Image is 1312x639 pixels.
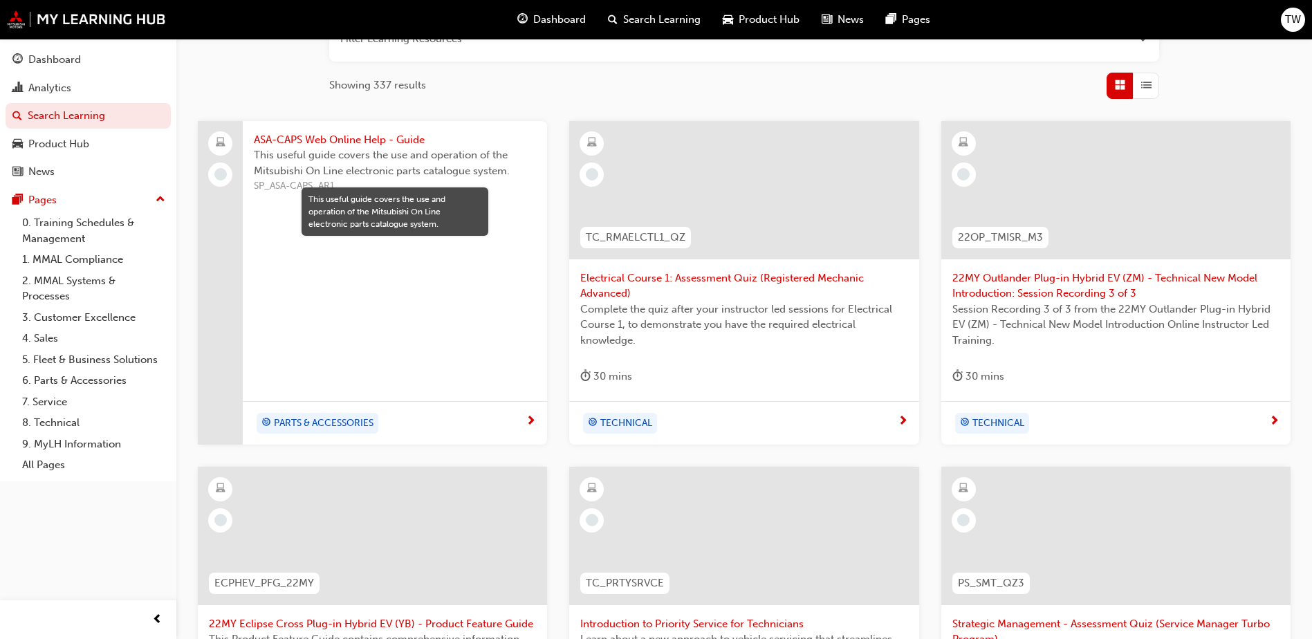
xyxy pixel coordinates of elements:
div: Product Hub [28,136,89,152]
a: 3. Customer Excellence [17,307,171,328]
span: learningRecordVerb_NONE-icon [586,168,598,180]
span: up-icon [156,191,165,209]
span: Product Hub [739,12,800,28]
button: Pages [6,187,171,213]
a: All Pages [17,454,171,476]
span: This useful guide covers the use and operation of the Mitsubishi On Line electronic parts catalog... [254,147,536,178]
span: learningRecordVerb_NONE-icon [586,514,598,526]
a: 8. Technical [17,412,171,434]
span: Showing 337 results [329,77,426,93]
a: car-iconProduct Hub [712,6,811,34]
span: Complete the quiz after your instructor led sessions for Electrical Course 1, to demonstrate you ... [580,302,907,349]
a: News [6,159,171,185]
a: Analytics [6,75,171,101]
span: SP_ASA-CAPS_AR1 [254,178,536,194]
span: car-icon [723,11,733,28]
span: Grid [1115,77,1125,93]
span: learningResourceType_ELEARNING-icon [587,480,597,498]
span: target-icon [261,414,271,432]
span: chart-icon [12,82,23,95]
span: Dashboard [533,12,586,28]
span: Search Learning [623,12,701,28]
a: 7. Service [17,391,171,413]
span: news-icon [12,166,23,178]
span: pages-icon [12,194,23,207]
span: laptop-icon [216,134,225,152]
span: duration-icon [952,368,963,385]
span: target-icon [588,414,598,432]
span: learningResourceType_ELEARNING-icon [587,134,597,152]
span: News [838,12,864,28]
span: guage-icon [517,11,528,28]
span: next-icon [1269,416,1279,428]
div: Dashboard [28,52,81,68]
div: Analytics [28,80,71,96]
span: 22OP_TMISR_M3 [958,230,1043,246]
span: pages-icon [886,11,896,28]
span: PARTS & ACCESSORIES [274,416,373,432]
a: pages-iconPages [875,6,941,34]
img: mmal [7,10,166,28]
a: 0. Training Schedules & Management [17,212,171,249]
span: learningRecordVerb_NONE-icon [214,168,227,180]
a: Search Learning [6,103,171,129]
a: 22OP_TMISR_M322MY Outlander Plug-in Hybrid EV (ZM) - Technical New Model Introduction: Session Re... [941,121,1291,445]
button: TW [1281,8,1305,32]
span: learningResourceType_ELEARNING-icon [959,480,968,498]
span: next-icon [898,416,908,428]
span: List [1141,77,1152,93]
a: search-iconSearch Learning [597,6,712,34]
span: learningRecordVerb_NONE-icon [214,514,227,526]
span: car-icon [12,138,23,151]
span: learningResourceType_ELEARNING-icon [959,134,968,152]
a: 6. Parts & Accessories [17,370,171,391]
span: Electrical Course 1: Assessment Quiz (Registered Mechanic Advanced) [580,270,907,302]
span: search-icon [608,11,618,28]
span: learningRecordVerb_NONE-icon [957,514,970,526]
a: 9. MyLH Information [17,434,171,455]
div: Pages [28,192,57,208]
a: 1. MMAL Compliance [17,249,171,270]
span: TC_RMAELCTL1_QZ [586,230,685,246]
a: Product Hub [6,131,171,157]
a: guage-iconDashboard [506,6,597,34]
span: PS_SMT_QZ3 [958,575,1024,591]
span: TW [1285,12,1301,28]
div: News [28,164,55,180]
div: 30 mins [952,368,1004,385]
div: This useful guide covers the use and operation of the Mitsubishi On Line electronic parts catalog... [308,193,481,230]
span: news-icon [822,11,832,28]
span: TECHNICAL [972,416,1024,432]
span: search-icon [12,110,22,122]
span: ASA-CAPS Web Online Help - Guide [254,132,536,148]
span: guage-icon [12,54,23,66]
span: duration-icon [580,368,591,385]
span: ECPHEV_PFG_22MY [214,575,314,591]
span: Introduction to Priority Service for Technicians [580,616,907,632]
span: TECHNICAL [600,416,652,432]
a: 4. Sales [17,328,171,349]
span: prev-icon [152,611,163,629]
span: target-icon [960,414,970,432]
button: DashboardAnalyticsSearch LearningProduct HubNews [6,44,171,187]
a: ASA-CAPS Web Online Help - GuideThis useful guide covers the use and operation of the Mitsubishi ... [198,121,547,445]
span: TC_PRTYSRVCE [586,575,664,591]
a: news-iconNews [811,6,875,34]
a: TC_RMAELCTL1_QZElectrical Course 1: Assessment Quiz (Registered Mechanic Advanced)Complete the qu... [569,121,918,445]
span: learningRecordVerb_NONE-icon [957,168,970,180]
div: 30 mins [580,368,632,385]
span: Pages [902,12,930,28]
span: Session Recording 3 of 3 from the 22MY Outlander Plug-in Hybrid EV (ZM) - Technical New Model Int... [952,302,1279,349]
span: next-icon [526,416,536,428]
a: Dashboard [6,47,171,73]
a: 2. MMAL Systems & Processes [17,270,171,307]
span: 22MY Outlander Plug-in Hybrid EV (ZM) - Technical New Model Introduction: Session Recording 3 of 3 [952,270,1279,302]
span: 22MY Eclipse Cross Plug-in Hybrid EV (YB) - Product Feature Guide [209,616,536,632]
span: learningResourceType_ELEARNING-icon [216,480,225,498]
a: 5. Fleet & Business Solutions [17,349,171,371]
